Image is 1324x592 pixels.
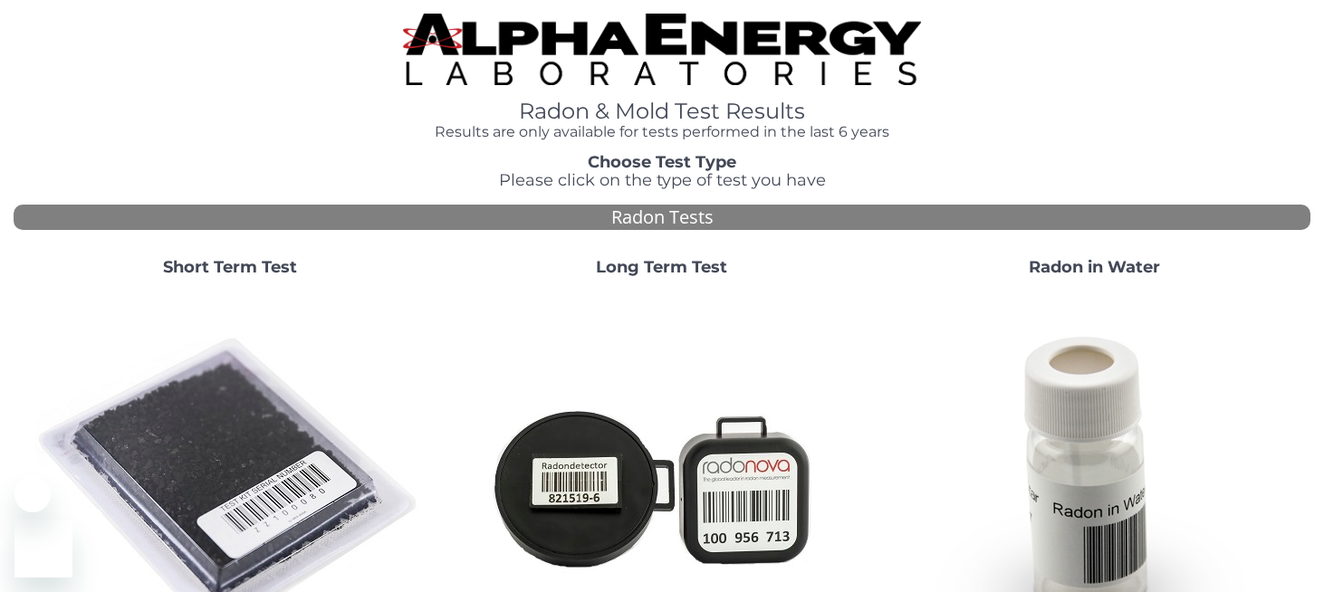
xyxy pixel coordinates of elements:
img: TightCrop.jpg [403,14,922,85]
iframe: Button to launch messaging window [14,520,72,578]
div: Radon Tests [14,205,1310,231]
strong: Long Term Test [596,257,727,277]
h4: Results are only available for tests performed in the last 6 years [403,124,922,140]
h1: Radon & Mold Test Results [403,100,922,123]
iframe: Close message [14,476,51,512]
strong: Radon in Water [1029,257,1160,277]
span: Please click on the type of test you have [499,170,826,190]
strong: Choose Test Type [588,152,736,172]
strong: Short Term Test [163,257,297,277]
